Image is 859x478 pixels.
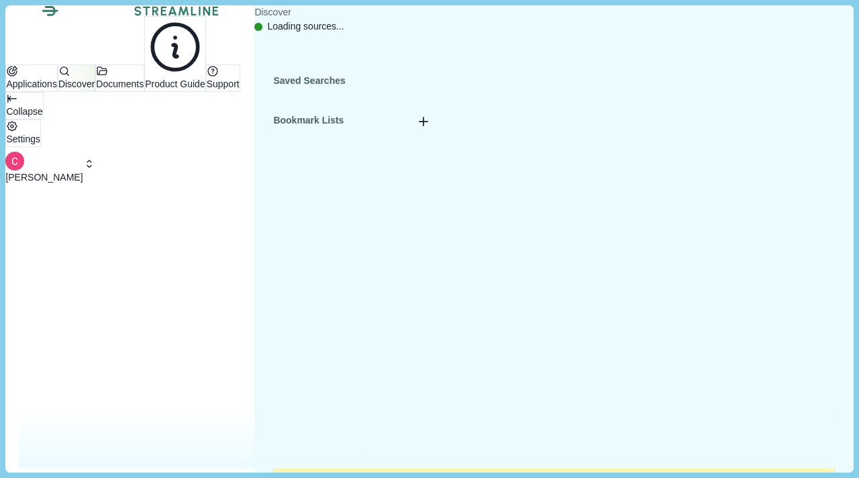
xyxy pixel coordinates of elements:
[42,5,58,16] img: Streamline Climate Logo
[5,79,58,89] a: Applications
[6,105,42,119] p: Collapse
[5,106,43,117] a: Expand
[5,152,24,171] img: profile picture
[206,64,240,92] button: Support
[5,5,254,16] a: Streamline Climate LogoStreamline Climate Logo
[145,77,205,91] p: Product Guide
[206,79,240,89] a: Support
[5,119,41,147] button: Settings
[58,77,95,91] p: Discover
[134,6,219,16] img: Streamline Climate Logo
[267,19,344,34] span: Loading sources...
[5,92,43,119] button: Expand
[6,132,40,146] p: Settings
[95,79,144,89] a: Documents
[6,77,57,91] p: Applications
[96,77,144,91] p: Documents
[254,5,291,19] a: Discover
[58,79,95,89] a: Discover
[95,64,144,92] button: Documents
[5,171,83,185] p: [PERSON_NAME]
[144,79,206,89] a: Product Guide
[273,113,344,128] span: Bookmark Lists
[144,16,206,92] button: Product Guide
[207,77,240,91] p: Support
[5,134,41,144] a: Settings
[5,64,58,92] button: Applications
[58,64,95,92] button: Discover
[273,74,345,88] span: Saved Searches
